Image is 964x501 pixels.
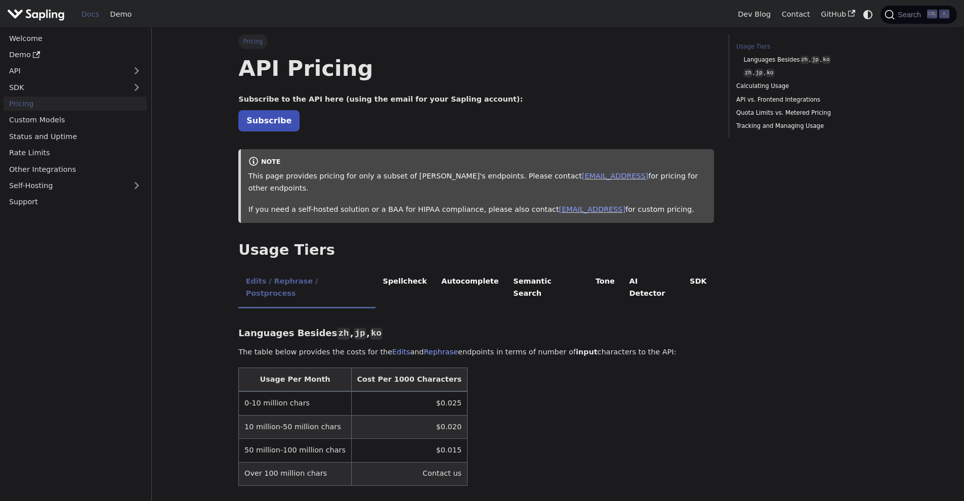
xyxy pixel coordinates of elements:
a: Status and Uptime [4,129,147,144]
code: jp [755,69,764,77]
a: Demo [4,48,147,62]
h1: API Pricing [238,55,714,82]
td: 0-10 million chars [239,391,351,415]
a: Rate Limits [4,146,147,160]
a: [EMAIL_ADDRESS] [559,205,625,213]
a: Sapling.ai [7,7,68,22]
li: Semantic Search [506,268,589,308]
li: Tone [589,268,622,308]
a: Calculating Usage [736,81,873,91]
a: Contact [776,7,816,22]
a: Subscribe [238,110,300,131]
kbd: K [939,10,949,19]
code: jp [354,328,366,340]
a: API vs. Frontend Integrations [736,95,873,105]
button: Expand sidebar category 'API' [127,64,147,78]
img: Sapling.ai [7,7,65,22]
li: Spellcheck [375,268,434,308]
a: API [4,64,127,78]
strong: input [576,348,598,356]
a: Support [4,195,147,209]
a: GitHub [815,7,860,22]
p: This page provides pricing for only a subset of [PERSON_NAME]'s endpoints. Please contact for pri... [248,170,707,195]
a: [EMAIL_ADDRESS] [582,172,648,180]
td: 50 million-100 million chars [239,439,351,462]
code: jp [811,56,820,64]
th: Usage Per Month [239,368,351,392]
td: Contact us [351,462,467,485]
a: Rephrase [424,348,458,356]
p: The table below provides the costs for the and endpoints in terms of number of characters to the ... [238,346,714,358]
th: Cost Per 1000 Characters [351,368,467,392]
td: 10 million-50 million chars [239,415,351,438]
a: Usage Tiers [736,42,873,52]
button: Search (Ctrl+K) [881,6,956,24]
a: Pricing [4,97,147,111]
td: $0.025 [351,391,467,415]
li: SDK [683,268,714,308]
code: zh [743,69,752,77]
span: Search [895,11,927,19]
button: Switch between dark and light mode (currently system mode) [861,7,875,22]
td: $0.015 [351,439,467,462]
a: Edits [392,348,410,356]
a: Tracking and Managing Usage [736,121,873,131]
a: Other Integrations [4,162,147,176]
a: Self-Hosting [4,178,147,193]
a: SDK [4,80,127,95]
code: zh [800,56,809,64]
span: Pricing [238,34,267,49]
a: Demo [105,7,137,22]
li: Autocomplete [434,268,506,308]
a: Quota Limits vs. Metered Pricing [736,108,873,118]
td: $0.020 [351,415,467,438]
div: note [248,156,707,168]
code: ko [370,328,383,340]
code: zh [337,328,350,340]
h3: Languages Besides , , [238,328,714,339]
h2: Usage Tiers [238,241,714,259]
nav: Breadcrumbs [238,34,714,49]
strong: Subscribe to the API here (using the email for your Sapling account): [238,95,523,103]
td: Over 100 million chars [239,462,351,485]
a: Custom Models [4,113,147,127]
p: If you need a self-hosted solution or a BAA for HIPAA compliance, please also contact for custom ... [248,204,707,216]
a: zh,jp,ko [743,68,870,78]
li: Edits / Rephrase / Postprocess [238,268,375,308]
li: AI Detector [622,268,683,308]
a: Welcome [4,31,147,45]
a: Docs [76,7,105,22]
a: Dev Blog [732,7,776,22]
button: Expand sidebar category 'SDK' [127,80,147,95]
a: Languages Besideszh,jp,ko [743,55,870,65]
code: ko [822,56,831,64]
code: ko [766,69,775,77]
